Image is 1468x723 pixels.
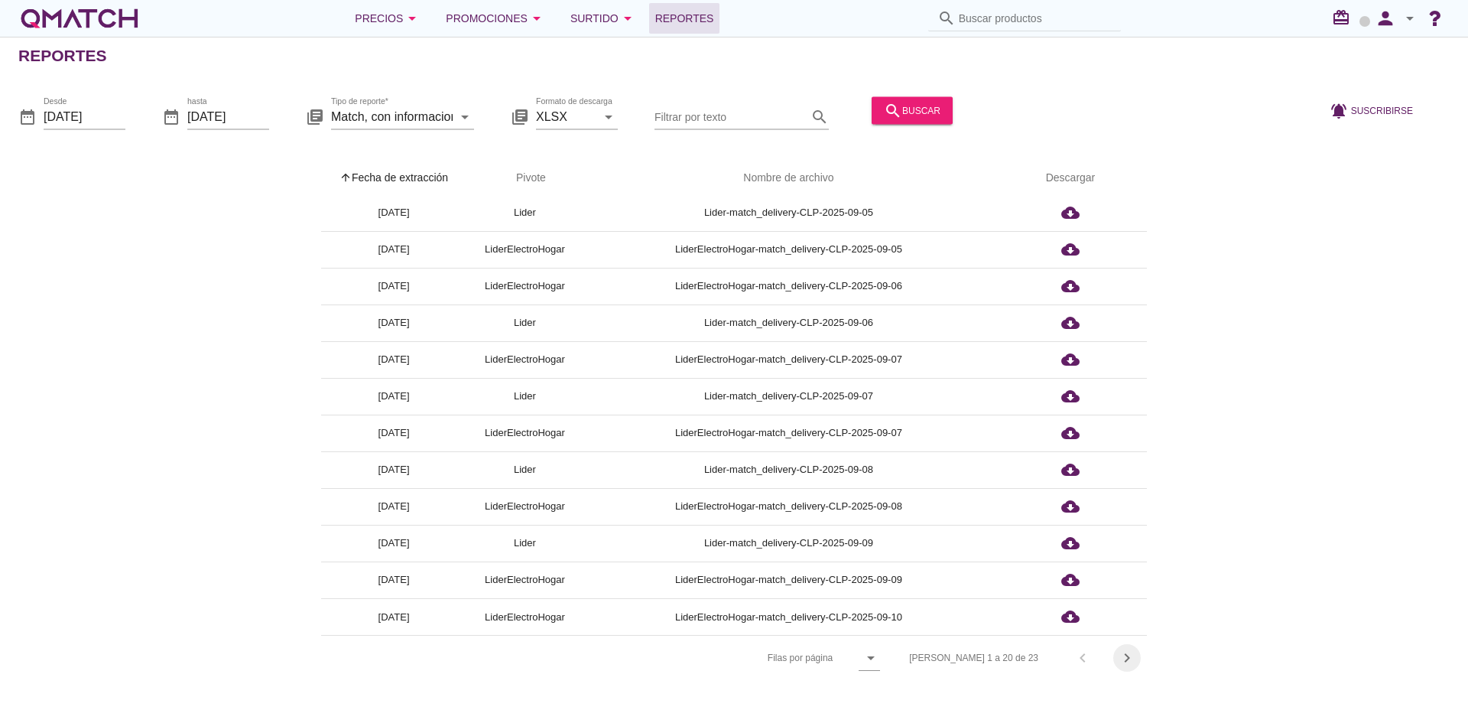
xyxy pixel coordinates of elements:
th: Nombre de archivo: Not sorted. [583,157,994,200]
td: LiderElectroHogar-match_delivery-CLP-2025-09-07 [583,415,994,451]
i: library_books [511,107,529,125]
td: LiderElectroHogar-match_delivery-CLP-2025-09-07 [583,341,994,378]
i: notifications_active [1330,101,1351,119]
div: Precios [355,9,421,28]
i: cloud_download [1061,571,1080,589]
td: [DATE] [321,562,466,598]
td: [DATE] [321,194,466,231]
button: Suscribirse [1317,96,1425,124]
i: date_range [162,107,180,125]
td: [DATE] [321,341,466,378]
button: Next page [1113,644,1141,672]
i: person [1370,8,1401,29]
i: redeem [1332,8,1356,27]
td: LiderElectroHogar-match_delivery-CLP-2025-09-05 [583,231,994,268]
i: cloud_download [1061,387,1080,405]
td: Lider [466,451,583,488]
i: cloud_download [1061,240,1080,259]
td: LiderElectroHogar [466,488,583,525]
i: arrow_drop_down [862,649,880,667]
td: LiderElectroHogar [466,562,583,598]
td: Lider-match_delivery-CLP-2025-09-07 [583,378,994,415]
a: Reportes [649,3,720,34]
i: arrow_upward [339,171,352,184]
button: buscar [872,96,953,124]
td: [DATE] [321,488,466,525]
button: Promociones [434,3,558,34]
td: [DATE] [321,378,466,415]
div: Filas por página [615,636,880,680]
td: LiderElectroHogar-match_delivery-CLP-2025-09-09 [583,562,994,598]
td: LiderElectroHogar-match_delivery-CLP-2025-09-10 [583,598,994,635]
button: Surtido [558,3,649,34]
td: Lider-match_delivery-CLP-2025-09-05 [583,194,994,231]
input: hasta [187,104,269,129]
td: Lider [466,305,583,341]
td: Lider [466,194,583,231]
i: arrow_drop_down [456,107,474,125]
input: Desde [44,104,125,129]
i: chevron_right [1118,649,1136,667]
div: Surtido [570,9,637,28]
i: arrow_drop_down [403,9,421,28]
i: cloud_download [1061,497,1080,516]
td: LiderElectroHogar-match_delivery-CLP-2025-09-06 [583,268,994,305]
input: Tipo de reporte* [331,104,453,129]
td: Lider-match_delivery-CLP-2025-09-08 [583,451,994,488]
i: library_books [306,107,324,125]
td: [DATE] [321,598,466,635]
span: Suscribirse [1351,103,1413,117]
i: cloud_download [1061,461,1080,479]
i: cloud_download [1061,350,1080,369]
td: [DATE] [321,305,466,341]
td: LiderElectroHogar [466,231,583,268]
td: [DATE] [321,525,466,562]
th: Pivote: Not sorted. Activate to sort ascending. [466,157,583,200]
input: Filtrar por texto [654,104,807,129]
a: white-qmatch-logo [18,3,141,34]
i: cloud_download [1061,424,1080,442]
th: Descargar: Not sorted. [994,157,1147,200]
i: search [937,9,956,28]
td: LiderElectroHogar [466,341,583,378]
i: cloud_download [1061,277,1080,295]
button: Precios [343,3,434,34]
div: buscar [884,101,940,119]
div: Promociones [446,9,546,28]
i: arrow_drop_down [1401,9,1419,28]
i: cloud_download [1061,607,1080,626]
td: Lider [466,525,583,562]
i: search [810,107,829,125]
h2: Reportes [18,44,107,68]
td: Lider-match_delivery-CLP-2025-09-06 [583,305,994,341]
div: [PERSON_NAME] 1 a 20 de 23 [909,651,1038,665]
i: date_range [18,107,37,125]
td: LiderElectroHogar [466,598,583,635]
span: Reportes [655,9,714,28]
th: Fecha de extracción: Sorted ascending. Activate to sort descending. [321,157,466,200]
i: cloud_download [1061,314,1080,332]
td: LiderElectroHogar-match_delivery-CLP-2025-09-08 [583,488,994,525]
i: arrow_drop_down [619,9,637,28]
td: [DATE] [321,451,466,488]
td: Lider [466,378,583,415]
i: cloud_download [1061,534,1080,552]
td: Lider-match_delivery-CLP-2025-09-09 [583,525,994,562]
td: [DATE] [321,415,466,451]
input: Buscar productos [959,6,1112,31]
td: [DATE] [321,268,466,305]
i: arrow_drop_down [528,9,546,28]
i: arrow_drop_down [599,107,618,125]
td: LiderElectroHogar [466,268,583,305]
td: [DATE] [321,231,466,268]
i: cloud_download [1061,204,1080,222]
td: LiderElectroHogar [466,415,583,451]
input: Formato de descarga [536,104,596,129]
i: search [884,101,902,119]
